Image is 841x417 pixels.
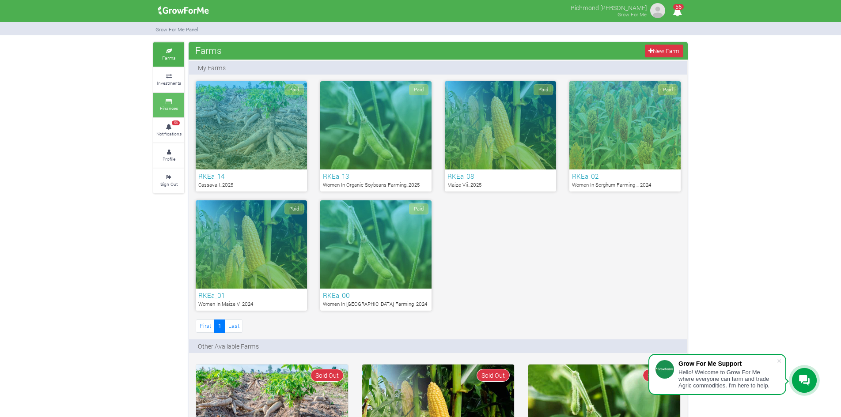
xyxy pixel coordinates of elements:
[447,172,553,180] h6: RKEa_08
[534,84,553,95] span: Paid
[284,84,304,95] span: Paid
[162,55,175,61] small: Farms
[571,2,647,12] p: Richmond [PERSON_NAME]
[617,11,647,18] small: Grow For Me
[224,319,243,332] a: Last
[323,291,429,299] h6: RKEa_00
[645,45,683,57] a: New Farm
[157,80,181,86] small: Investments
[198,63,226,72] p: My Farms
[198,342,259,351] p: Other Available Farms
[569,81,681,192] a: Paid RKEa_02 Women In Sorghum Farming _ 2024
[198,172,304,180] h6: RKEa_14
[153,68,184,92] a: Investments
[320,81,432,192] a: Paid RKEa_13 Women In Organic Soybeans Farming_2025
[311,369,344,382] span: Sold Out
[172,120,180,126] span: 56
[153,118,184,143] a: 56 Notifications
[156,131,182,137] small: Notifications
[153,93,184,117] a: Finances
[447,181,553,189] p: Maize Vii_2025
[409,84,428,95] span: Paid
[155,2,212,19] img: growforme image
[572,181,678,189] p: Women In Sorghum Farming _ 2024
[669,8,686,17] a: 56
[196,319,215,332] a: First
[284,203,304,214] span: Paid
[153,169,184,193] a: Sign Out
[572,172,678,180] h6: RKEa_02
[323,181,429,189] p: Women In Organic Soybeans Farming_2025
[673,4,684,10] span: 56
[198,301,304,308] p: Women In Maize V_2024
[323,301,429,308] p: Women In [GEOGRAPHIC_DATA] Farming_2024
[198,291,304,299] h6: RKEa_01
[155,26,198,33] small: Grow For Me Panel
[445,81,556,192] a: Paid RKEa_08 Maize Vii_2025
[196,200,307,311] a: Paid RKEa_01 Women In Maize V_2024
[193,41,224,59] span: Farms
[196,319,243,332] nav: Page Navigation
[643,369,676,382] span: Sold Out
[196,81,307,192] a: Paid RKEa_14 Cassava I_2025
[160,105,178,111] small: Finances
[409,203,428,214] span: Paid
[153,42,184,67] a: Farms
[198,181,304,189] p: Cassava I_2025
[658,84,678,95] span: Paid
[153,143,184,168] a: Profile
[160,181,178,187] small: Sign Out
[669,2,686,22] i: Notifications
[678,360,777,367] div: Grow For Me Support
[163,156,175,162] small: Profile
[649,2,667,19] img: growforme image
[320,200,432,311] a: Paid RKEa_00 Women In [GEOGRAPHIC_DATA] Farming_2024
[678,369,777,389] div: Hello! Welcome to Grow For Me where everyone can farm and trade Agric commodities. I'm here to help.
[477,369,510,382] span: Sold Out
[214,319,225,332] a: 1
[323,172,429,180] h6: RKEa_13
